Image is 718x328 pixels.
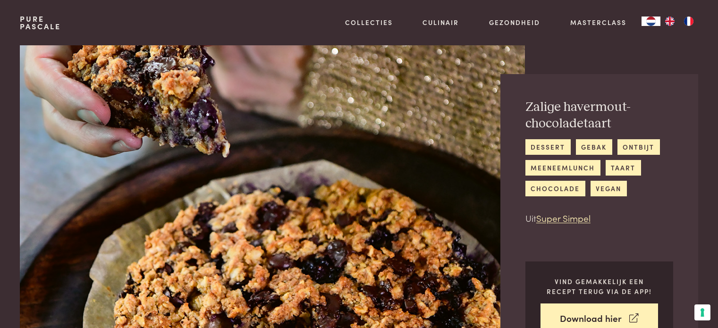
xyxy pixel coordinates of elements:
[642,17,698,26] aside: Language selected: Nederlands
[660,17,698,26] ul: Language list
[541,277,658,296] p: Vind gemakkelijk een recept terug via de app!
[660,17,679,26] a: EN
[694,304,710,320] button: Uw voorkeuren voor toestemming voor trackingtechnologieën
[525,211,673,225] p: Uit
[20,15,61,30] a: PurePascale
[617,139,660,155] a: ontbijt
[679,17,698,26] a: FR
[642,17,660,26] a: NL
[570,17,626,27] a: Masterclass
[525,160,600,176] a: meeneemlunch
[345,17,393,27] a: Collecties
[489,17,540,27] a: Gezondheid
[525,181,585,196] a: chocolade
[525,99,673,132] h2: Zalige havermout-chocoladetaart
[525,139,571,155] a: dessert
[536,211,591,224] a: Super Simpel
[606,160,641,176] a: taart
[642,17,660,26] div: Language
[591,181,627,196] a: vegan
[422,17,459,27] a: Culinair
[576,139,612,155] a: gebak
